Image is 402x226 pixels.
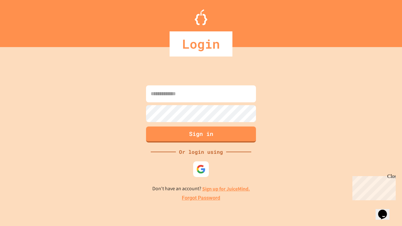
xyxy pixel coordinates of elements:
a: Forgot Password [182,194,220,202]
img: Logo.svg [195,9,207,25]
img: google-icon.svg [196,164,206,174]
a: Sign up for JuiceMind. [202,186,250,192]
div: Chat with us now!Close [3,3,43,40]
p: Don't have an account? [152,185,250,193]
button: Sign in [146,126,256,143]
iframe: chat widget [376,201,396,220]
div: Or login using [176,148,226,156]
div: Login [170,31,232,56]
iframe: chat widget [350,174,396,200]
